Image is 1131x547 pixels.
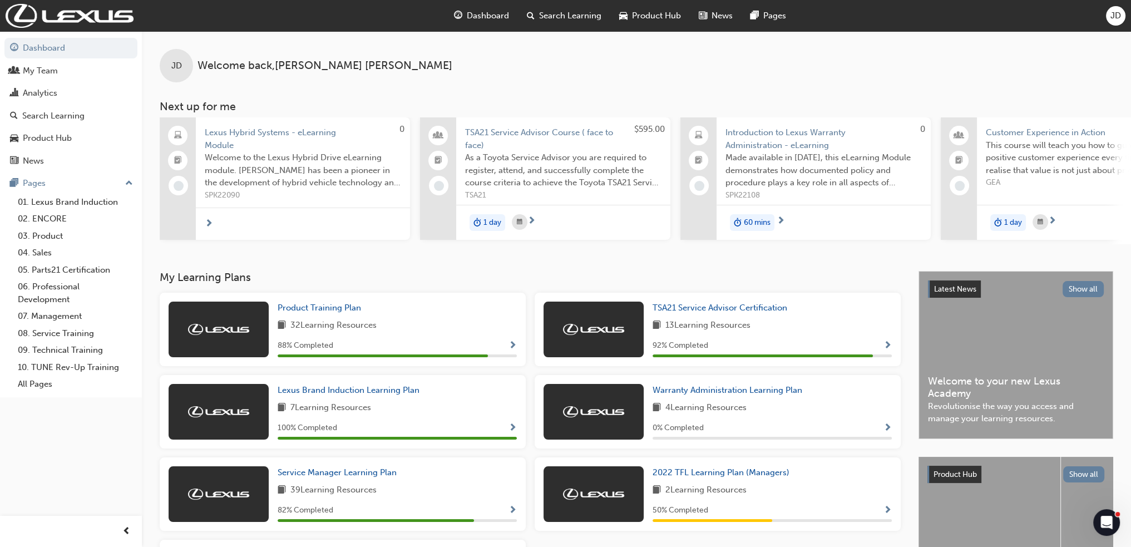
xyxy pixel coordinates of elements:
a: Warranty Administration Learning Plan [653,384,807,397]
h3: My Learning Plans [160,271,901,284]
span: book-icon [653,401,661,415]
span: booktick-icon [174,154,182,168]
a: guage-iconDashboard [445,4,518,27]
span: 0 % Completed [653,422,704,435]
img: Trak [563,406,624,417]
a: Service Manager Learning Plan [278,466,401,479]
span: Lexus Brand Induction Learning Plan [278,385,419,395]
span: learningRecordVerb_NONE-icon [694,181,704,191]
a: pages-iconPages [742,4,795,27]
span: booktick-icon [434,154,442,168]
span: news-icon [10,156,18,166]
span: Latest News [934,284,976,294]
h3: Next up for me [142,100,1131,113]
a: All Pages [13,376,137,393]
iframe: Intercom live chat [1093,509,1120,536]
img: Trak [6,4,134,28]
a: Latest NewsShow all [928,280,1104,298]
a: 0Lexus Hybrid Systems - eLearning ModuleWelcome to the Lexus Hybrid Drive eLearning module. [PERS... [160,117,410,240]
span: up-icon [125,176,133,191]
span: 88 % Completed [278,339,333,352]
span: 1 day [1004,216,1022,229]
a: Latest NewsShow allWelcome to your new Lexus AcademyRevolutionise the way you access and manage y... [918,271,1113,439]
span: As a Toyota Service Advisor you are required to register, attend, and successfully complete the c... [465,151,661,189]
span: 32 Learning Resources [290,319,377,333]
span: duration-icon [994,215,1002,230]
div: Analytics [23,87,57,100]
span: TSA21 Service Advisor Certification [653,303,787,313]
span: 0 [920,124,925,134]
a: Product HubShow all [927,466,1104,484]
span: pages-icon [10,179,18,189]
span: book-icon [653,484,661,497]
a: search-iconSearch Learning [518,4,610,27]
a: 01. Lexus Brand Induction [13,194,137,211]
a: Search Learning [4,106,137,126]
span: 0 [399,124,404,134]
div: Pages [23,177,46,190]
button: Show Progress [508,421,517,435]
span: Introduction to Lexus Warranty Administration - eLearning [725,126,922,151]
span: calendar-icon [1038,215,1043,229]
span: guage-icon [10,43,18,53]
span: next-icon [527,216,536,226]
a: Lexus Brand Induction Learning Plan [278,384,424,397]
span: Show Progress [508,423,517,433]
span: 92 % Completed [653,339,708,352]
a: Analytics [4,83,137,104]
span: Show Progress [508,341,517,351]
button: Show Progress [508,339,517,353]
div: Product Hub [23,132,72,145]
span: search-icon [527,9,535,23]
span: 2 Learning Resources [665,484,747,497]
img: Trak [188,406,249,417]
span: learningRecordVerb_NONE-icon [434,181,444,191]
span: TSA21 Service Advisor Course ( face to face) [465,126,661,151]
span: 7 Learning Resources [290,401,371,415]
span: book-icon [278,319,286,333]
img: Trak [563,489,624,500]
span: SPK22108 [725,189,922,202]
span: 4 Learning Resources [665,401,747,415]
span: 82 % Completed [278,504,333,517]
span: pages-icon [750,9,759,23]
span: Show Progress [883,341,892,351]
a: My Team [4,61,137,81]
span: Show Progress [883,423,892,433]
span: duration-icon [473,215,481,230]
a: 0Introduction to Lexus Warranty Administration - eLearningMade available in [DATE], this eLearnin... [680,117,931,240]
a: 09. Technical Training [13,342,137,359]
span: prev-icon [122,525,131,539]
span: laptop-icon [695,129,703,143]
span: Product Hub [934,470,977,479]
span: Product Training Plan [278,303,361,313]
span: Welcome back , [PERSON_NAME] [PERSON_NAME] [197,60,452,72]
img: Trak [188,324,249,335]
span: car-icon [619,9,628,23]
button: DashboardMy TeamAnalyticsSearch LearningProduct HubNews [4,36,137,173]
img: Trak [188,489,249,500]
span: Show Progress [883,506,892,516]
span: book-icon [278,484,286,497]
a: 2022 TFL Learning Plan (Managers) [653,466,794,479]
button: JD [1106,6,1125,26]
span: Welcome to the Lexus Hybrid Drive eLearning module. [PERSON_NAME] has been a pioneer in the devel... [205,151,401,189]
span: people-icon [10,66,18,76]
span: Revolutionise the way you access and manage your learning resources. [928,400,1104,425]
div: News [23,155,44,167]
span: 100 % Completed [278,422,337,435]
span: TSA21 [465,189,661,202]
button: Show Progress [883,421,892,435]
button: Pages [4,173,137,194]
a: News [4,151,137,171]
span: 2022 TFL Learning Plan (Managers) [653,467,789,477]
span: Dashboard [467,9,509,22]
span: book-icon [653,319,661,333]
a: 04. Sales [13,244,137,262]
div: My Team [23,65,58,77]
span: next-icon [1048,216,1056,226]
span: booktick-icon [695,154,703,168]
span: Warranty Administration Learning Plan [653,385,802,395]
button: Show Progress [508,504,517,518]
